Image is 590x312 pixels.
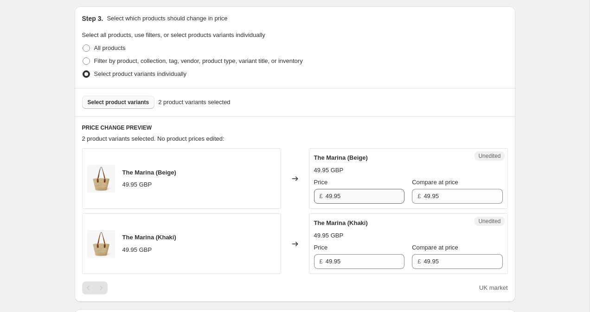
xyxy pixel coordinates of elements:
[107,14,227,23] p: Select which products should change in price
[158,98,230,107] span: 2 product variants selected
[82,124,508,131] h6: PRICE CHANGE PREVIEW
[314,154,368,161] span: The Marina (Beige)
[479,284,507,291] span: UK market
[122,180,152,189] div: 49.95 GBP
[82,135,224,142] span: 2 product variants selected. No product prices edited:
[320,258,323,265] span: £
[82,31,265,38] span: Select all products, use filters, or select products variants individually
[314,231,344,240] div: 49.95 GBP
[417,258,421,265] span: £
[87,165,115,193] img: 8d13aadf-33be-4c70-9a00-a3bbf19b434f_2_80x.jpg
[478,152,500,160] span: Unedited
[314,179,328,186] span: Price
[314,166,344,175] div: 49.95 GBP
[122,169,176,176] span: The Marina (Beige)
[122,234,176,241] span: The Marina (Khaki)
[412,244,458,251] span: Compare at price
[94,57,303,64] span: Filter by product, collection, tag, vendor, product type, variant title, or inventory
[88,99,149,106] span: Select product variants
[478,218,500,225] span: Unedited
[122,245,152,255] div: 49.95 GBP
[87,230,115,258] img: 8d13aadf-33be-4c70-9a00-a3bbf19b434f_2_80x.jpg
[412,179,458,186] span: Compare at price
[320,193,323,200] span: £
[314,244,328,251] span: Price
[417,193,421,200] span: £
[94,44,126,51] span: All products
[82,96,155,109] button: Select product variants
[94,70,186,77] span: Select product variants individually
[82,281,108,294] nav: Pagination
[314,219,368,226] span: The Marina (Khaki)
[82,14,103,23] h2: Step 3.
